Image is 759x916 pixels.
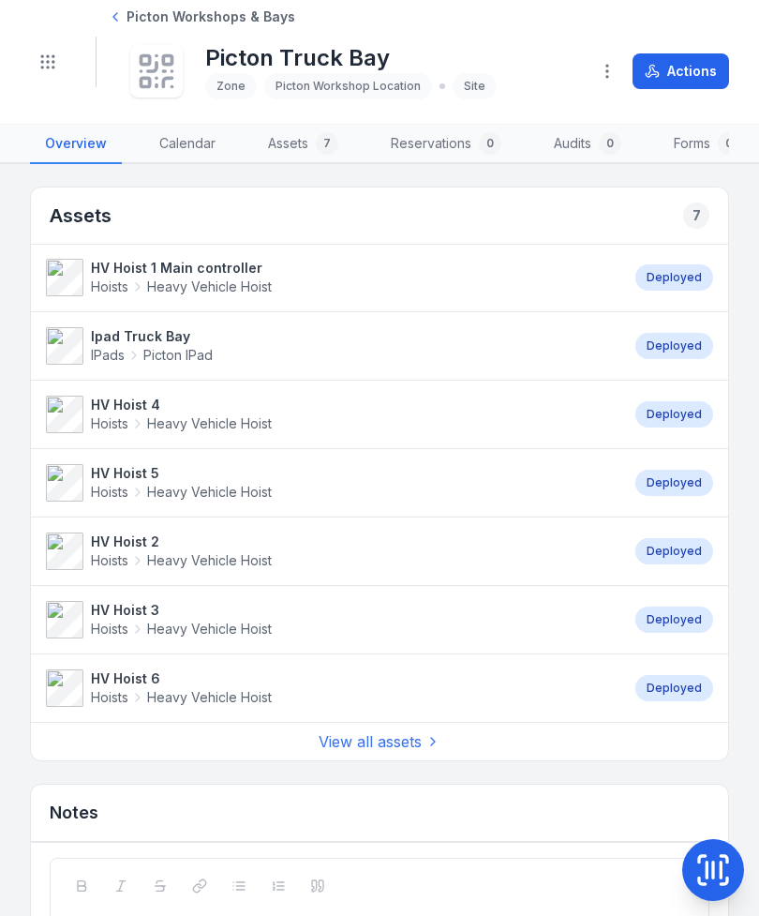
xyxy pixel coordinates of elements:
[147,620,272,638] span: Heavy Vehicle Hoist
[144,125,231,164] a: Calendar
[108,8,295,26] a: Picton Workshops & Bays
[46,533,617,570] a: HV Hoist 2HoistsHeavy Vehicle Hoist
[316,132,338,155] div: 7
[319,730,440,753] a: View all assets
[635,675,713,701] div: Deployed
[46,259,617,296] a: HV Hoist 1 Main controllerHoistsHeavy Vehicle Hoist
[205,43,497,73] h1: Picton Truck Bay
[46,327,617,365] a: Ipad Truck BayIPadsPicton IPad
[718,132,740,155] div: 0
[539,125,636,164] a: Audits0
[91,688,128,707] span: Hoists
[143,346,213,365] span: Picton IPad
[126,8,295,26] span: Picton Workshops & Bays
[91,278,128,296] span: Hoists
[91,414,128,433] span: Hoists
[147,414,272,433] span: Heavy Vehicle Hoist
[632,53,729,89] button: Actions
[635,470,713,496] div: Deployed
[50,800,98,826] h3: Notes
[253,125,353,164] a: Assets7
[635,607,713,633] div: Deployed
[205,73,257,99] div: Zone
[30,44,66,80] button: Toggle navigation
[91,620,128,638] span: Hoists
[46,464,617,502] a: HV Hoist 5HoistsHeavy Vehicle Hoist
[91,669,272,688] strong: HV Hoist 6
[46,601,617,638] a: HV Hoist 3HoistsHeavy Vehicle Hoist
[91,346,125,365] span: IPads
[683,203,709,229] div: 7
[635,401,713,428] div: Deployed
[46,669,617,707] a: HV Hoist 6HoistsHeavy Vehicle Hoist
[659,125,755,164] a: Forms0
[147,278,272,296] span: Heavy Vehicle Hoist
[91,601,272,620] strong: HV Hoist 3
[635,264,713,291] div: Deployed
[275,79,421,93] span: Picton Workshop Location
[91,483,128,502] span: Hoists
[91,464,272,483] strong: HV Hoist 5
[376,125,516,164] a: Reservations0
[147,483,272,502] span: Heavy Vehicle Hoist
[91,533,272,551] strong: HV Hoist 2
[91,551,128,570] span: Hoists
[91,259,272,278] strong: HV Hoist 1 Main controller
[453,73,497,99] div: Site
[147,688,272,707] span: Heavy Vehicle Hoist
[635,538,713,564] div: Deployed
[46,396,617,433] a: HV Hoist 4HoistsHeavy Vehicle Hoist
[30,125,122,164] a: Overview
[91,396,272,414] strong: HV Hoist 4
[599,132,621,155] div: 0
[147,551,272,570] span: Heavy Vehicle Hoist
[479,132,501,155] div: 0
[91,327,213,346] strong: Ipad Truck Bay
[50,203,112,229] h2: Assets
[635,333,713,359] div: Deployed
